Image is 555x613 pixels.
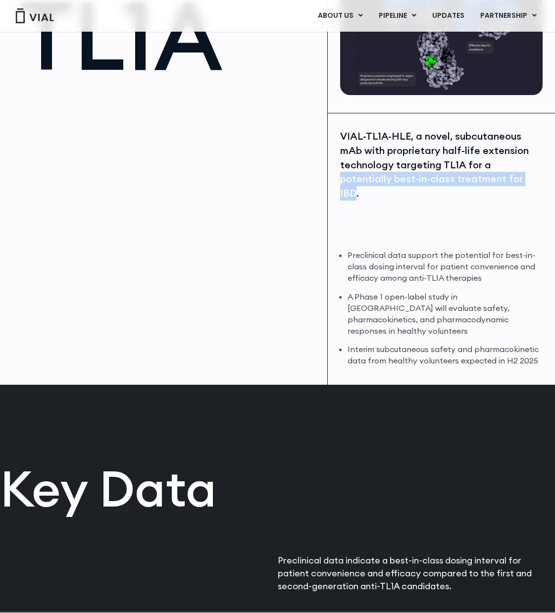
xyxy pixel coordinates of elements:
[371,7,424,24] a: PIPELINEMenu Toggle
[424,7,472,24] a: UPDATES
[340,129,543,200] div: VIAL-TL1A-HLE, a novel, subcutaneous mAb with proprietary half-life extension technology targetin...
[348,250,543,284] li: Preclinical data support the potential for best-in-class dosing interval for patient convenience ...
[278,554,541,592] p: Preclinical data indicate a best-in-class dosing interval for patient convenience and efficacy co...
[472,7,545,24] a: PARTNERSHIPMenu Toggle
[310,7,370,24] a: ABOUT USMenu Toggle
[15,8,54,23] img: Vial Logo
[348,291,543,337] li: A Phase 1 open-label study in [GEOGRAPHIC_DATA] will evaluate safety, pharmacokinetics, and pharm...
[348,344,543,366] li: Interim subcutaneous safety and pharmacokinetic data from healthy volunteers expected in H2 2025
